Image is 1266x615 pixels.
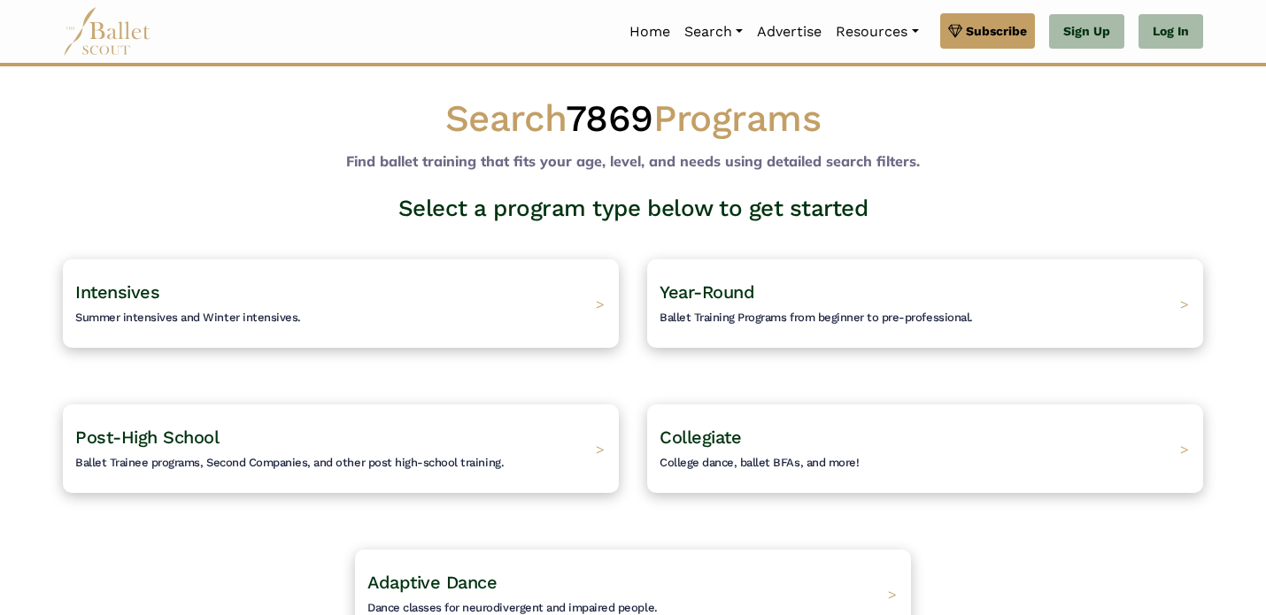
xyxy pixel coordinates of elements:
span: Collegiate [660,427,741,448]
a: CollegiateCollege dance, ballet BFAs, and more! > [647,404,1203,493]
span: Summer intensives and Winter intensives. [75,311,301,324]
b: Find ballet training that fits your age, level, and needs using detailed search filters. [346,152,920,170]
a: IntensivesSummer intensives and Winter intensives. > [63,259,619,348]
a: Year-RoundBallet Training Programs from beginner to pre-professional. > [647,259,1203,348]
img: gem.svg [948,21,962,41]
span: Ballet Training Programs from beginner to pre-professional. [660,311,973,324]
h3: Select a program type below to get started [49,194,1217,224]
span: > [888,585,897,603]
a: Subscribe [940,13,1035,49]
h1: Search Programs [63,95,1203,143]
span: College dance, ballet BFAs, and more! [660,456,859,469]
span: Subscribe [966,21,1027,41]
span: Adaptive Dance [367,572,497,593]
a: Log In [1139,14,1203,50]
a: Search [677,13,750,50]
a: Resources [829,13,925,50]
a: Advertise [750,13,829,50]
span: 7869 [566,96,653,140]
span: > [1180,295,1189,312]
span: Dance classes for neurodivergent and impaired people. [367,601,658,614]
span: Ballet Trainee programs, Second Companies, and other post high-school training. [75,456,504,469]
span: Post-High School [75,427,219,448]
span: > [1180,440,1189,457]
span: Year-Round [660,281,754,303]
span: > [596,440,605,457]
span: > [596,295,605,312]
a: Sign Up [1049,14,1124,50]
span: Intensives [75,281,159,303]
a: Home [622,13,677,50]
a: Post-High SchoolBallet Trainee programs, Second Companies, and other post high-school training. > [63,404,619,493]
